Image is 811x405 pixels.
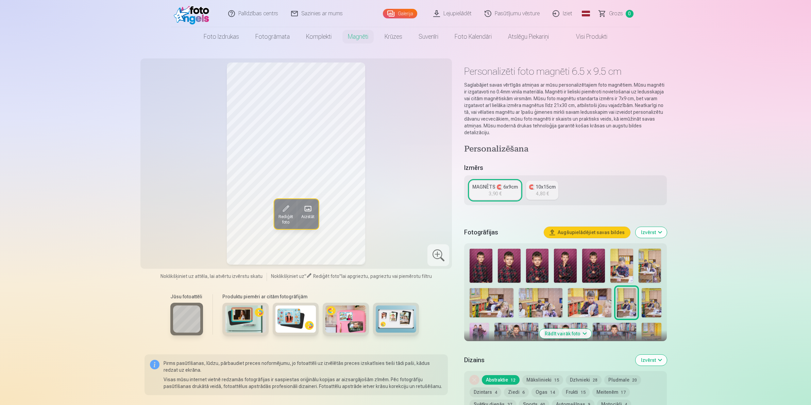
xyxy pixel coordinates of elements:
button: Izvērst [636,227,667,238]
button: Ogas14 [531,387,559,397]
span: 28 [593,378,597,383]
img: /fa1 [174,3,213,24]
span: Rediģēt foto [278,214,293,225]
div: 🧲 10x15cm [529,183,556,190]
span: Rediģēt foto [313,274,339,279]
h6: Produktu piemēri ar citām fotogrāfijām [220,293,422,300]
span: 17 [621,390,626,395]
button: Ziedi6 [504,387,529,397]
span: " [339,274,341,279]
span: 14 [550,390,555,395]
span: Noklikšķiniet uz attēla, lai atvērtu izvērstu skatu [160,273,263,280]
a: Komplekti [298,27,340,46]
a: 🧲 10x15cm4,80 € [526,181,558,200]
h5: Dizains [464,355,630,365]
a: Fotogrāmata [247,27,298,46]
button: Rādīt vairāk foto [539,329,591,338]
button: Dzīvnieki28 [566,375,602,385]
a: Atslēgu piekariņi [500,27,557,46]
a: MAGNĒTS 🧲 6x9cm3,90 € [470,181,521,200]
a: Foto izdrukas [196,27,247,46]
div: 4,80 € [536,190,549,197]
button: Dzintars4 [470,387,501,397]
p: Visas mūsu internet vietnē redzamās fotogrāfijas ir saspiestas oriģinālu kopijas ar aizsargājošām... [164,376,443,390]
h5: Fotogrāfijas [464,228,538,237]
button: Aizstāt [297,199,318,229]
a: Krūzes [376,27,410,46]
button: Pludmale20 [604,375,641,385]
span: 15 [581,390,586,395]
span: Grozs [609,10,623,18]
a: Magnēti [340,27,376,46]
span: 20 [632,378,637,383]
a: Visi produkti [557,27,615,46]
h5: Izmērs [464,163,666,173]
span: Aizstāt [301,214,314,219]
span: 6 [522,390,525,395]
button: Abstraktie12 [482,375,520,385]
div: 3,90 € [489,190,502,197]
span: " [304,274,306,279]
button: Frukti15 [562,387,590,397]
a: Foto kalendāri [446,27,500,46]
h1: Personalizēti foto magnēti 6.5 x 9.5 cm [464,65,666,77]
button: Mākslinieki15 [522,375,563,385]
h6: Jūsu fotoattēli [170,293,203,300]
span: lai apgrieztu, pagrieztu vai piemērotu filtru [341,274,432,279]
p: Pirms pasūtīšanas, lūdzu, pārbaudiet preces noformējumu, jo fotoattēli uz izvēlētās preces izskat... [164,360,443,373]
span: 12 [511,378,516,383]
button: Meitenēm17 [592,387,630,397]
h4: Personalizēšana [464,144,666,155]
button: Rediģēt foto [274,199,297,229]
span: 15 [554,378,559,383]
a: Galerija [383,9,417,18]
span: Noklikšķiniet uz [271,274,304,279]
span: 0 [626,10,633,18]
button: Izvērst [636,355,667,366]
button: Augšupielādējiet savas bildes [544,227,630,238]
p: Saglabājiet savas vērtīgās atmiņas ar mūsu personalizētajiem foto magnētiem. Mūsu magnēti ir izga... [464,82,666,136]
a: Suvenīri [410,27,446,46]
span: 4 [495,390,497,395]
div: MAGNĒTS 🧲 6x9cm [472,183,518,190]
